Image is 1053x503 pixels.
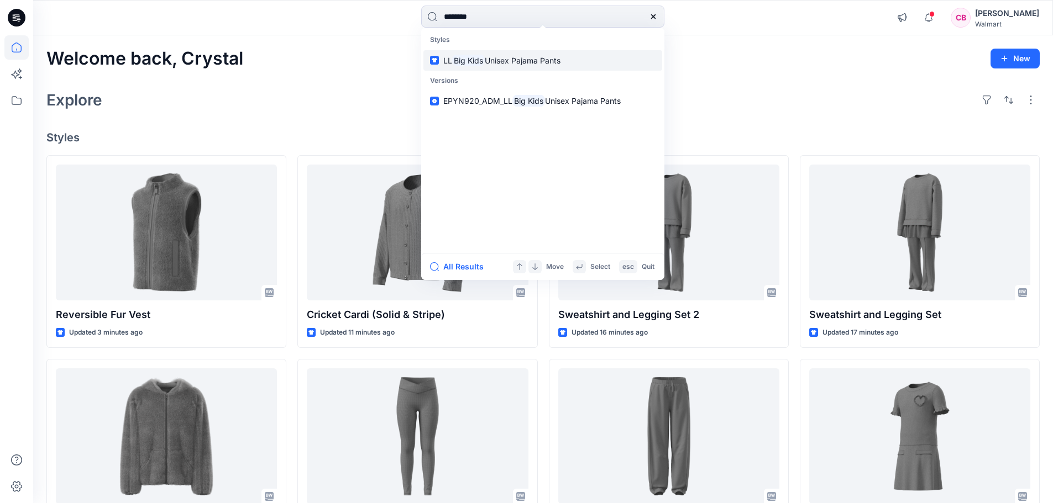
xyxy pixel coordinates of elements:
[546,261,564,273] p: Move
[622,261,634,273] p: esc
[558,165,779,301] a: Sweatshirt and Legging Set 2
[56,165,277,301] a: Reversible Fur Vest
[320,327,395,338] p: Updated 11 minutes ago
[951,8,971,28] div: CB
[423,91,662,111] a: EPYN920_ADM_LLBig KidsUnisex Pajama Pants
[545,96,621,105] span: Unisex Pajama Pants
[809,307,1030,322] p: Sweatshirt and Legging Set
[56,307,277,322] p: Reversible Fur Vest
[46,49,243,69] h2: Welcome back, Crystal
[558,307,779,322] p: Sweatshirt and Legging Set 2
[572,327,648,338] p: Updated 16 minutes ago
[975,20,1039,28] div: Walmart
[443,56,452,65] span: LL
[590,261,610,273] p: Select
[443,96,512,105] span: EPYN920_ADM_LL
[485,56,560,65] span: Unisex Pajama Pants
[423,71,662,91] p: Versions
[642,261,654,273] p: Quit
[46,131,1040,144] h4: Styles
[991,49,1040,68] button: New
[423,30,662,50] p: Styles
[430,260,491,273] button: All Results
[512,94,545,107] mark: Big Kids
[809,165,1030,301] a: Sweatshirt and Legging Set
[423,50,662,71] a: LLBig KidsUnisex Pajama Pants
[823,327,898,338] p: Updated 17 minutes ago
[69,327,143,338] p: Updated 3 minutes ago
[452,54,485,67] mark: Big Kids
[975,7,1039,20] div: [PERSON_NAME]
[307,307,528,322] p: Cricket Cardi (Solid & Stripe)
[307,165,528,301] a: Cricket Cardi (Solid & Stripe)
[46,91,102,109] h2: Explore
